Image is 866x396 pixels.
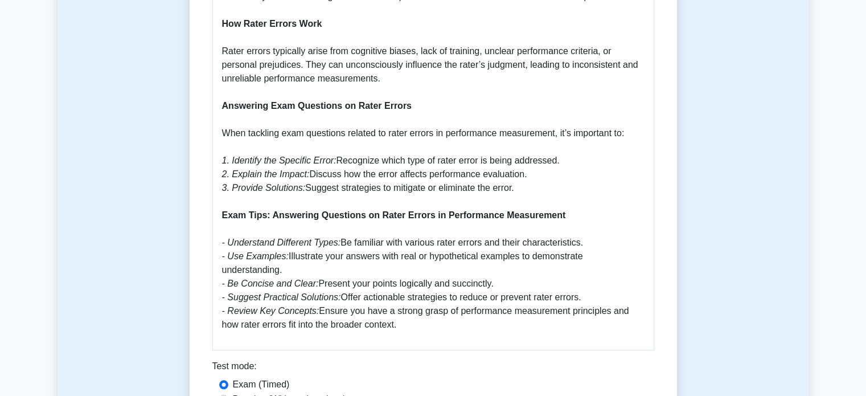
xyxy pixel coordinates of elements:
[222,292,341,302] i: - Suggest Practical Solutions:
[222,306,319,316] i: - Review Key Concepts:
[233,378,290,391] label: Exam (Timed)
[222,238,341,247] i: - Understand Different Types:
[222,169,310,179] i: 2. Explain the Impact:
[222,210,566,220] b: Exam Tips: Answering Questions on Rater Errors in Performance Measurement
[222,101,412,111] b: Answering Exam Questions on Rater Errors
[222,183,306,193] i: 3. Provide Solutions:
[222,156,336,165] i: 1. Identify the Specific Error:
[212,360,654,378] div: Test mode:
[222,251,289,261] i: - Use Examples:
[222,19,322,28] b: How Rater Errors Work
[222,279,319,288] i: - Be Concise and Clear:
